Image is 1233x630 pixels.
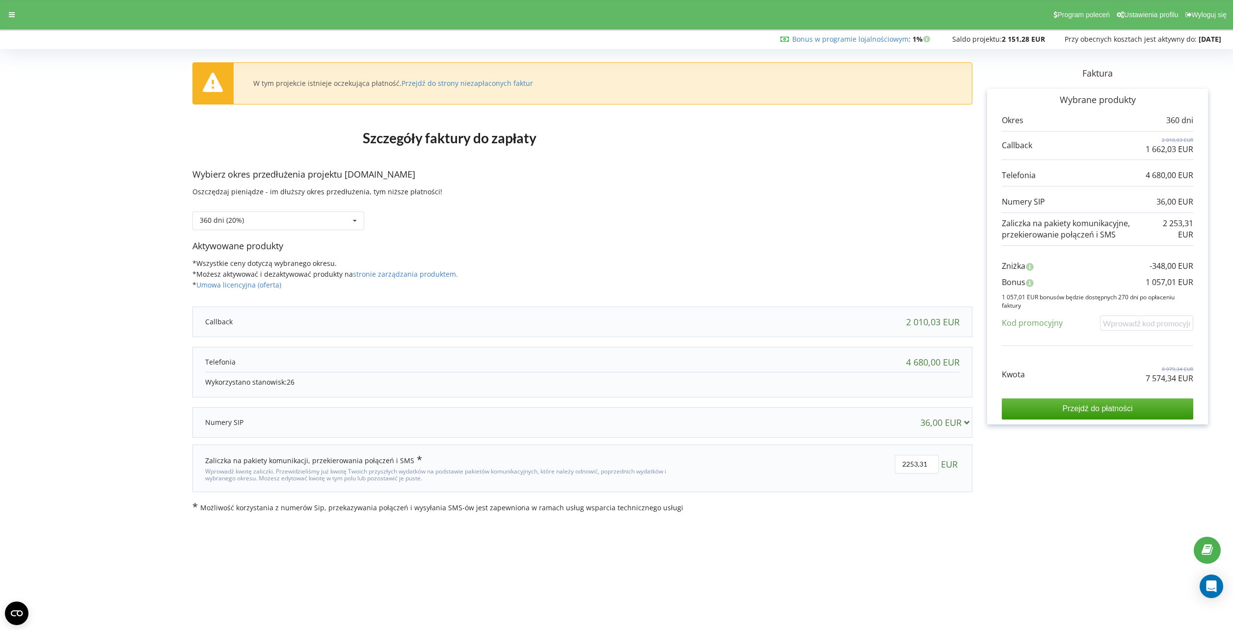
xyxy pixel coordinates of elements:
p: 1 057,01 EUR [1146,277,1193,288]
span: 26 [287,377,295,387]
p: 1 662,03 EUR [1146,144,1193,155]
p: 2 253,31 EUR [1162,218,1193,240]
span: Wyloguj się [1192,11,1227,19]
a: Umowa licencyjna (oferta) [196,280,281,289]
h1: Szczegóły faktury do zapłaty [192,114,707,161]
p: Okres [1002,115,1023,126]
strong: [DATE] [1199,34,1221,44]
p: Wybrane produkty [1002,94,1193,106]
span: *Wszystkie ceny dotyczą wybranego okresu. [192,259,337,268]
p: Wykorzystano stanowisk: [205,377,960,387]
p: Bonus [1002,277,1025,288]
p: Możliwość korzystania z numerów Sip, przekazywania połączeń i wysyłania SMS-ów jest zapewniona w ... [192,502,973,513]
p: Zaliczka na pakiety komunikacyjne, przekierowanie połączeń i SMS [1002,218,1162,240]
p: 360 dni [1166,115,1193,126]
button: Open CMP widget [5,602,28,625]
a: stronie zarządzania produktem. [353,269,458,279]
p: 4 680,00 EUR [1146,170,1193,181]
p: Wybierz okres przedłużenia projektu [DOMAIN_NAME] [192,168,973,181]
strong: 1% [912,34,933,44]
p: 1 057,01 EUR bonusów będzie dostępnych 270 dni po opłaceniu faktury [1002,293,1193,310]
p: Kwota [1002,369,1025,380]
a: Przejdź do strony niezapłaconych faktur [402,79,533,88]
span: : [792,34,911,44]
p: 2 010,03 EUR [1146,136,1193,143]
p: Faktura [972,67,1223,80]
span: Program poleceń [1057,11,1110,19]
div: 36,00 EUR [920,418,974,427]
p: Telefonia [1002,170,1036,181]
div: 4 680,00 EUR [906,357,960,367]
span: EUR [941,455,958,473]
a: Bonus w programie lojalnościowym [792,34,909,44]
p: 7 574,34 EUR [1146,373,1193,384]
p: Numery SIP [205,418,243,427]
p: Callback [1002,140,1032,151]
span: Przy obecnych kosztach jest aktywny do: [1065,34,1197,44]
strong: 2 151,28 EUR [1002,34,1045,44]
span: Ustawienia profilu [1124,11,1179,19]
div: Zaliczka na pakiety komunikacji, przekierowania połączeń i SMS [205,455,422,466]
p: Kod promocyjny [1002,317,1063,329]
p: Numery SIP [1002,196,1045,208]
input: Wprowadź kod promocyjny [1100,315,1193,331]
p: -348,00 EUR [1150,261,1193,272]
div: Wprowadź kwotę zaliczki. Przewidzieliśmy już kwotę Twoich przyszłych wydatków na podstawie pakiet... [205,466,671,482]
input: Przejdź do płatności [1002,398,1193,419]
span: Oszczędzaj pieniądze - im dłuższy okres przedłużenia, tym niższe płatności! [192,187,442,196]
p: 36,00 EUR [1156,196,1193,208]
div: Open Intercom Messenger [1200,575,1223,598]
p: Aktywowane produkty [192,240,973,253]
div: 360 dni (20%) [200,217,244,224]
div: 2 010,03 EUR [906,317,960,327]
span: Saldo projektu: [952,34,1002,44]
p: Zniżka [1002,261,1025,272]
div: W tym projekcie istnieje oczekująca płatność. [253,79,533,88]
span: *Możesz aktywować i dezaktywować produkty na [192,269,458,279]
p: Callback [205,317,233,327]
p: 8 979,34 EUR [1146,366,1193,372]
p: Telefonia [205,357,236,367]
